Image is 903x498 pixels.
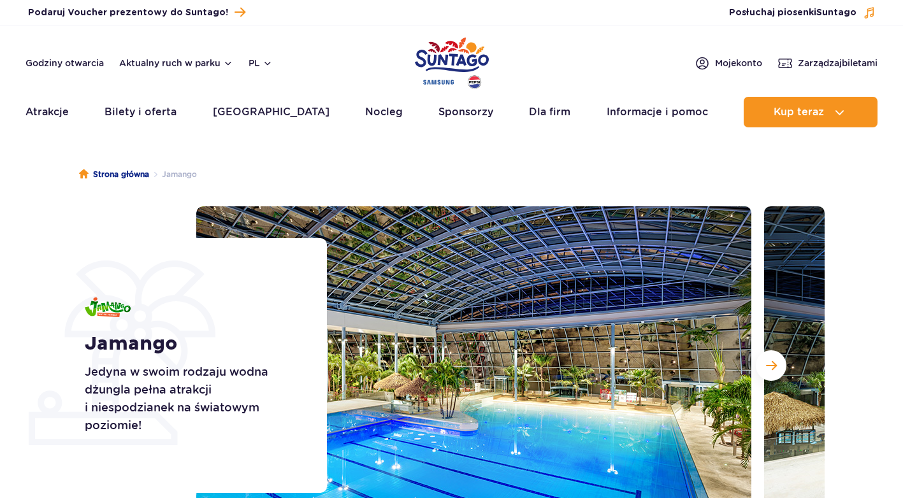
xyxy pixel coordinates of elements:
a: Atrakcje [25,97,69,127]
a: Sponsorzy [438,97,493,127]
a: Godziny otwarcia [25,57,104,69]
span: Suntago [816,8,856,17]
a: Zarządzajbiletami [777,55,878,71]
button: Posłuchaj piosenkiSuntago [729,6,876,19]
a: Nocleg [365,97,403,127]
button: Kup teraz [744,97,878,127]
a: Mojekonto [695,55,762,71]
button: pl [249,57,273,69]
a: Podaruj Voucher prezentowy do Suntago! [28,4,245,21]
a: Park of Poland [415,32,489,90]
span: Kup teraz [774,106,824,118]
li: Jamango [149,168,197,181]
span: Posłuchaj piosenki [729,6,856,19]
button: Aktualny ruch w parku [119,58,233,68]
a: Informacje i pomoc [607,97,708,127]
a: [GEOGRAPHIC_DATA] [213,97,329,127]
span: Moje konto [715,57,762,69]
span: Podaruj Voucher prezentowy do Suntago! [28,6,228,19]
p: Jedyna w swoim rodzaju wodna dżungla pełna atrakcji i niespodzianek na światowym poziomie! [85,363,298,434]
button: Następny slajd [756,350,786,381]
span: Zarządzaj biletami [798,57,878,69]
a: Bilety i oferta [105,97,177,127]
h1: Jamango [85,332,298,355]
img: Jamango [85,297,131,317]
a: Strona główna [79,168,149,181]
a: Dla firm [529,97,570,127]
